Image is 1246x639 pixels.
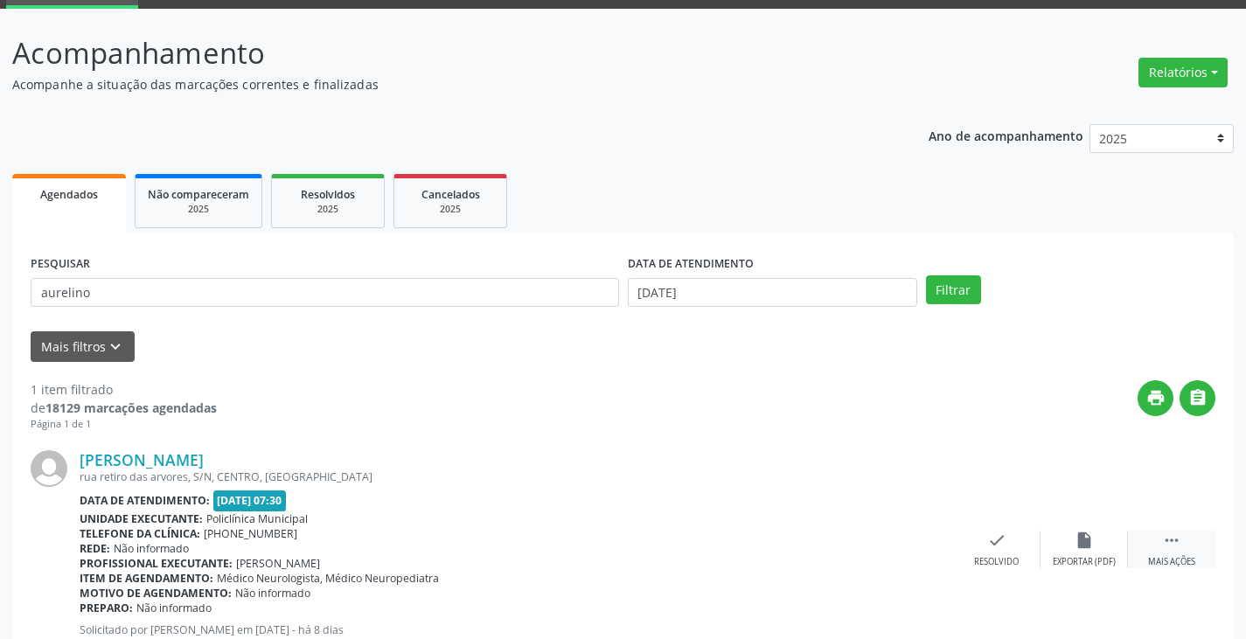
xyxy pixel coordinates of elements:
div: 2025 [284,203,372,216]
b: Motivo de agendamento: [80,586,232,601]
span: Não compareceram [148,187,249,202]
label: DATA DE ATENDIMENTO [628,251,754,278]
i: print [1146,388,1166,407]
div: Exportar (PDF) [1053,556,1116,568]
label: PESQUISAR [31,251,90,278]
span: Não informado [136,601,212,615]
div: rua retiro das arvores, S/N, CENTRO, [GEOGRAPHIC_DATA] [80,469,953,484]
span: Cancelados [421,187,480,202]
button: print [1138,380,1173,416]
input: Nome, CNS [31,278,619,308]
span: [PHONE_NUMBER] [204,526,297,541]
i:  [1162,531,1181,550]
a: [PERSON_NAME] [80,450,204,469]
div: Mais ações [1148,556,1195,568]
input: Selecione um intervalo [628,278,917,308]
div: de [31,399,217,417]
span: [DATE] 07:30 [213,490,287,511]
i:  [1188,388,1208,407]
span: Não informado [235,586,310,601]
span: Médico Neurologista, Médico Neuropediatra [217,571,439,586]
div: 2025 [148,203,249,216]
span: Resolvidos [301,187,355,202]
b: Unidade executante: [80,511,203,526]
div: 2025 [407,203,494,216]
p: Acompanhamento [12,31,867,75]
p: Solicitado por [PERSON_NAME] em [DATE] - há 8 dias [80,622,953,637]
span: Policlínica Municipal [206,511,308,526]
button: Mais filtroskeyboard_arrow_down [31,331,135,362]
div: 1 item filtrado [31,380,217,399]
button:  [1180,380,1215,416]
button: Relatórios [1138,58,1228,87]
p: Ano de acompanhamento [929,124,1083,146]
span: Não informado [114,541,189,556]
b: Rede: [80,541,110,556]
span: [PERSON_NAME] [236,556,320,571]
p: Acompanhe a situação das marcações correntes e finalizadas [12,75,867,94]
div: Página 1 de 1 [31,417,217,432]
i: keyboard_arrow_down [106,337,125,357]
b: Item de agendamento: [80,571,213,586]
div: Resolvido [974,556,1019,568]
b: Telefone da clínica: [80,526,200,541]
i: insert_drive_file [1075,531,1094,550]
b: Preparo: [80,601,133,615]
i: check [987,531,1006,550]
b: Profissional executante: [80,556,233,571]
span: Agendados [40,187,98,202]
strong: 18129 marcações agendadas [45,399,217,416]
b: Data de atendimento: [80,493,210,508]
img: img [31,450,67,487]
button: Filtrar [926,275,981,305]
